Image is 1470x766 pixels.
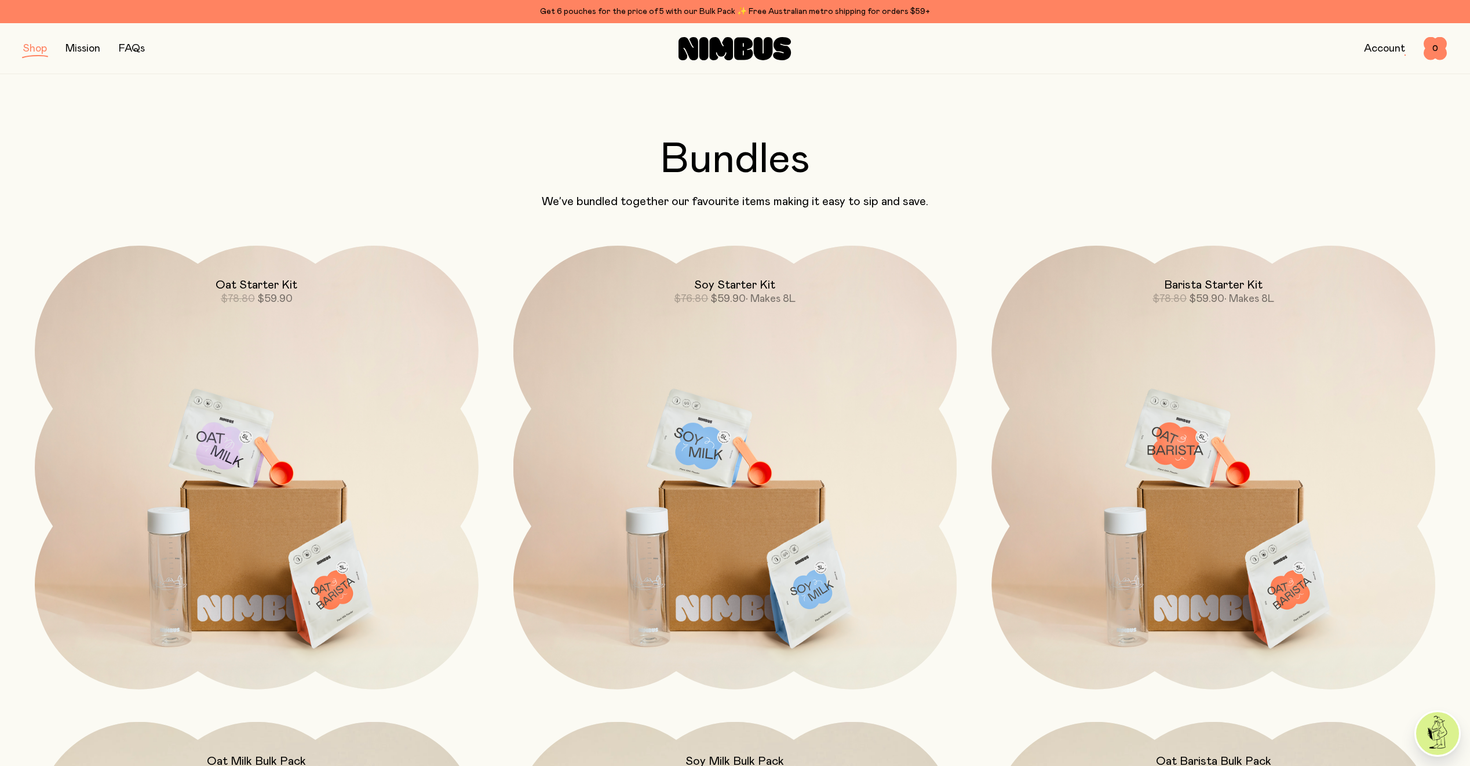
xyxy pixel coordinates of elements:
span: $59.90 [1189,294,1224,304]
p: We’ve bundled together our favourite items making it easy to sip and save. [23,195,1447,209]
span: • Makes 8L [1224,294,1274,304]
img: agent [1416,712,1459,755]
span: $78.80 [221,294,255,304]
span: $78.80 [1152,294,1187,304]
h2: Oat Starter Kit [216,278,297,292]
span: • Makes 8L [746,294,796,304]
a: Account [1364,43,1405,54]
a: FAQs [119,43,145,54]
button: 0 [1424,37,1447,60]
div: Get 6 pouches for the price of 5 with our Bulk Pack ✨ Free Australian metro shipping for orders $59+ [23,5,1447,19]
span: $59.90 [257,294,293,304]
a: Soy Starter Kit$76.80$59.90• Makes 8L [513,246,957,690]
h2: Barista Starter Kit [1164,278,1263,292]
a: Mission [65,43,100,54]
h2: Bundles [23,139,1447,181]
span: $76.80 [674,294,708,304]
a: Oat Starter Kit$78.80$59.90 [35,246,479,690]
a: Barista Starter Kit$78.80$59.90• Makes 8L [991,246,1435,690]
h2: Soy Starter Kit [694,278,775,292]
span: $59.90 [710,294,746,304]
